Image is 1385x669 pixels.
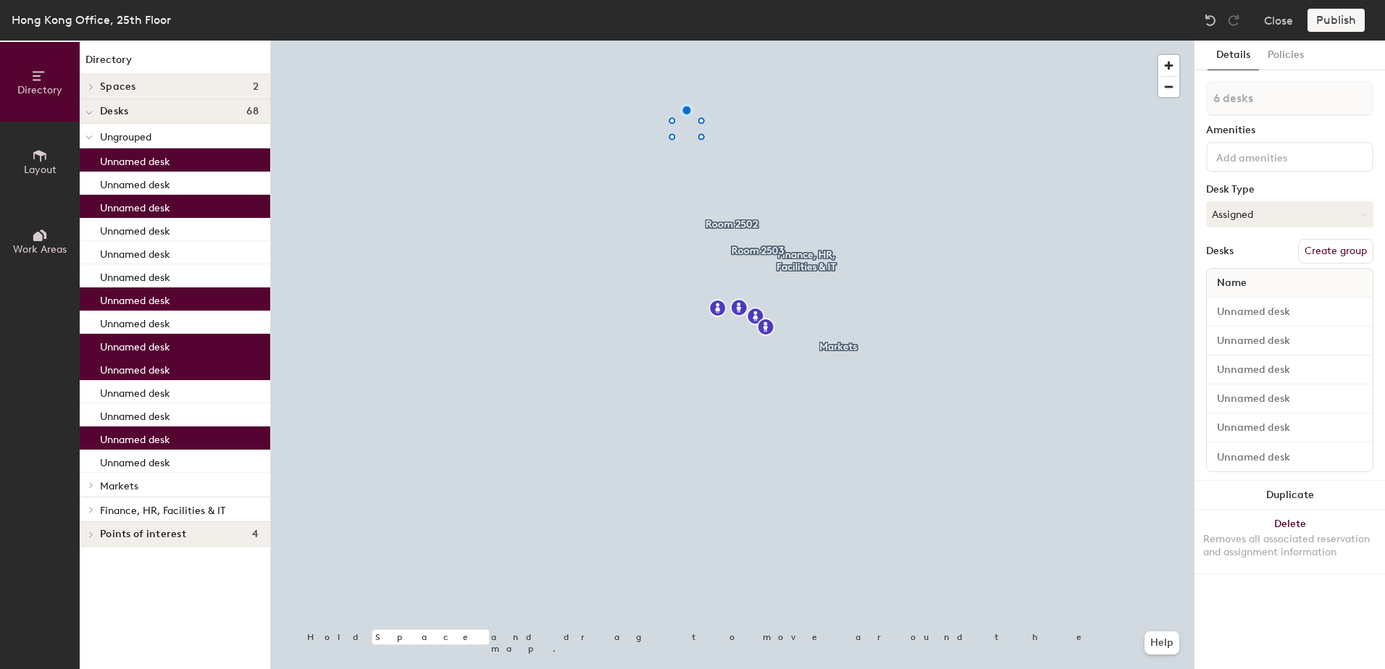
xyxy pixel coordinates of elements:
[24,164,57,176] span: Layout
[1194,481,1385,510] button: Duplicate
[100,505,225,517] span: Finance, HR, Facilities & IT
[100,267,170,284] p: Unnamed desk
[100,337,170,353] p: Unnamed desk
[100,529,186,540] span: Points of interest
[1210,331,1370,351] input: Unnamed desk
[1264,9,1293,32] button: Close
[246,106,259,117] span: 68
[100,429,170,446] p: Unnamed desk
[80,52,270,75] h1: Directory
[100,106,128,117] span: Desks
[13,243,67,256] span: Work Areas
[100,453,170,469] p: Unnamed desk
[100,81,136,93] span: Spaces
[1298,239,1373,264] button: Create group
[100,406,170,423] p: Unnamed desk
[100,221,170,237] p: Unnamed desk
[100,174,170,191] p: Unnamed desk
[100,244,170,261] p: Unnamed desk
[1208,41,1259,70] button: Details
[17,84,62,96] span: Directory
[252,529,259,540] span: 4
[1210,302,1370,322] input: Unnamed desk
[100,131,151,143] span: Ungrouped
[1145,631,1179,655] button: Help
[1226,13,1241,28] img: Redo
[1210,360,1370,380] input: Unnamed desk
[1203,533,1376,559] div: Removes all associated reservation and assignment information
[1210,447,1370,467] input: Unnamed desk
[1206,125,1373,136] div: Amenities
[100,151,170,168] p: Unnamed desk
[1206,245,1234,257] div: Desks
[1206,201,1373,227] button: Assigned
[100,480,138,492] span: Markets
[100,360,170,376] p: Unnamed desk
[100,290,170,307] p: Unnamed desk
[253,81,259,93] span: 2
[1259,41,1313,70] button: Policies
[1210,418,1370,438] input: Unnamed desk
[100,314,170,330] p: Unnamed desk
[100,383,170,400] p: Unnamed desk
[1203,13,1218,28] img: Undo
[1210,270,1254,296] span: Name
[1210,389,1370,409] input: Unnamed desk
[12,11,171,29] div: Hong Kong Office, 25th Floor
[100,198,170,214] p: Unnamed desk
[1194,510,1385,573] button: DeleteRemoves all associated reservation and assignment information
[1213,148,1344,165] input: Add amenities
[1206,184,1373,195] div: Desk Type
